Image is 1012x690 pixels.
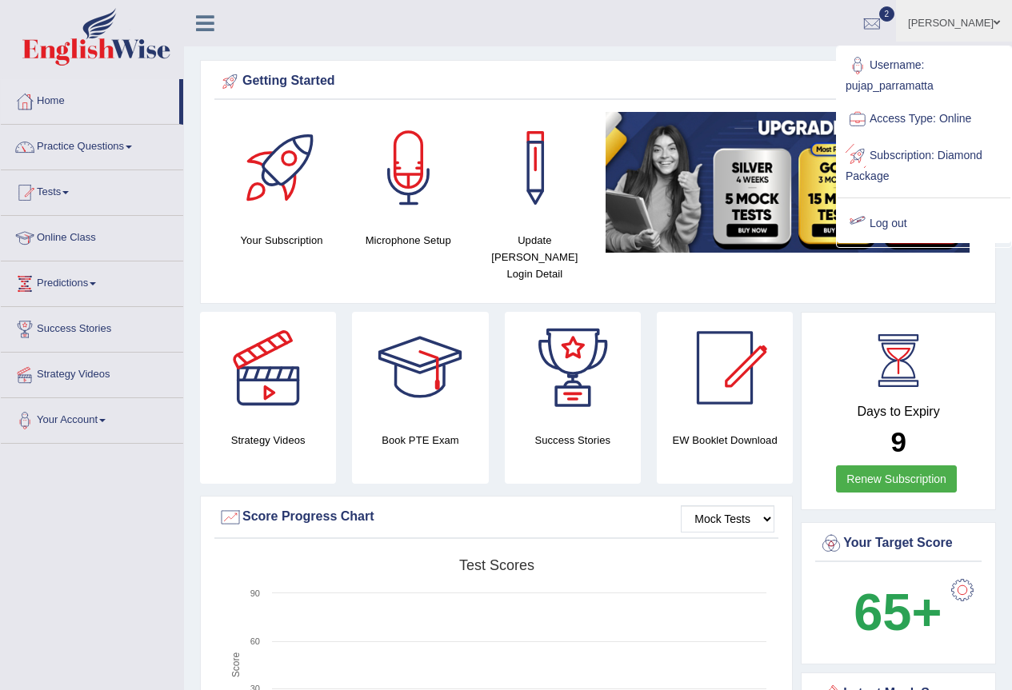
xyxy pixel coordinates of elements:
tspan: Test scores [459,557,534,573]
a: Access Type: Online [838,101,1010,138]
span: 2 [879,6,895,22]
a: Practice Questions [1,125,183,165]
h4: Days to Expiry [819,405,978,419]
a: Renew Subscription [836,465,957,493]
a: Log out [838,205,1010,242]
a: Home [1,79,179,119]
div: Your Target Score [819,532,978,556]
h4: Strategy Videos [200,432,336,449]
a: Strategy Videos [1,353,183,393]
a: Predictions [1,261,183,301]
h4: Your Subscription [226,232,337,249]
h4: Book PTE Exam [352,432,488,449]
text: 60 [250,636,260,646]
img: small5.jpg [606,112,970,253]
h4: Microphone Setup [353,232,463,249]
b: 9 [890,426,906,457]
a: Success Stories [1,307,183,347]
a: Online Class [1,216,183,256]
div: Score Progress Chart [218,505,774,529]
b: 65+ [854,583,942,641]
h4: EW Booklet Download [657,432,793,449]
a: Subscription: Diamond Package [838,138,1010,191]
a: Your Account [1,398,183,438]
div: Getting Started [218,70,978,94]
h4: Success Stories [505,432,641,449]
tspan: Score [230,652,242,678]
a: Username: pujap_parramatta [838,47,1010,101]
text: 90 [250,588,260,598]
a: Tests [1,170,183,210]
h4: Update [PERSON_NAME] Login Detail [479,232,590,282]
